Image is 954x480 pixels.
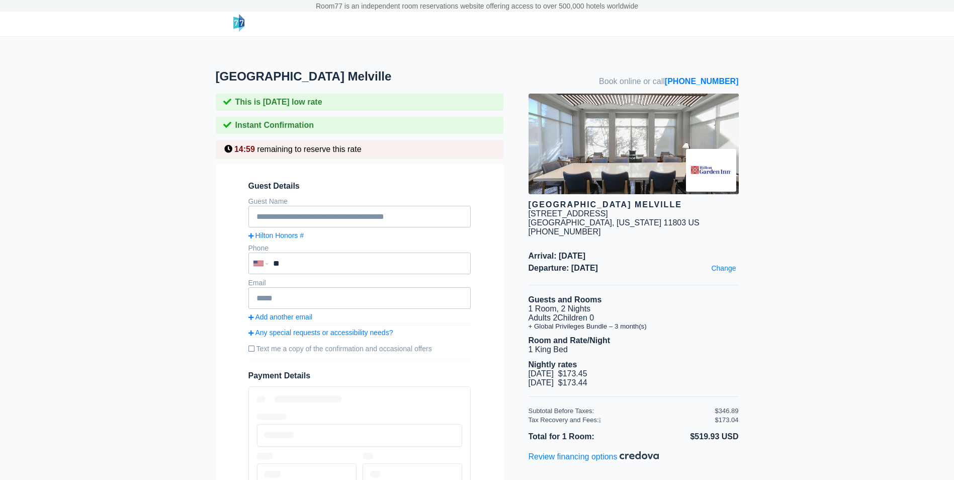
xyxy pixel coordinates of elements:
div: Tax Recovery and Fees: [529,416,715,424]
a: Any special requests or accessibility needs? [248,329,471,337]
span: 11803 [664,218,686,227]
span: Payment Details [248,371,311,380]
span: US [688,218,700,227]
b: Guests and Rooms [529,295,602,304]
div: United States: +1 [249,254,271,273]
h1: [GEOGRAPHIC_DATA] Melville [216,69,529,84]
a: Add another email [248,313,471,321]
a: Change [709,262,738,275]
li: $519.93 USD [634,430,739,443]
div: $173.04 [715,416,739,424]
span: remaining to reserve this rate [257,145,361,153]
span: Arrival: [DATE] [529,252,739,261]
a: [PHONE_NUMBER] [665,77,739,86]
span: Departure: [DATE] [529,264,739,273]
img: hotel image [529,94,739,194]
a: Review financing options [529,452,659,461]
div: [STREET_ADDRESS] [529,209,608,218]
span: 14:59 [234,145,255,153]
li: + Global Privileges Bundle – 3 month(s) [529,323,739,330]
div: [PHONE_NUMBER] [529,227,739,236]
span: [DATE] $173.45 [529,369,587,378]
label: Phone [248,244,269,252]
span: [GEOGRAPHIC_DATA], [529,218,615,227]
div: This is [DATE] low rate [216,94,503,111]
img: logo-header-small.png [233,14,244,32]
b: Room and Rate/Night [529,336,611,345]
label: Text me a copy of the confirmation and occasional offers [248,341,471,357]
span: Guest Details [248,182,471,191]
span: Book online or call [599,77,738,86]
span: Children 0 [557,313,594,322]
label: Guest Name [248,197,288,205]
li: Total for 1 Room: [529,430,634,443]
a: Hilton Honors # [248,231,471,239]
li: 1 King Bed [529,345,739,354]
span: Review financing options [529,452,620,461]
span: [US_STATE] [617,218,661,227]
span: [DATE] $173.44 [529,378,587,387]
div: Subtotal Before Taxes: [529,407,715,415]
img: Brand logo for Hilton Garden Inn Melville [686,149,736,192]
div: Instant Confirmation [216,117,503,134]
div: $346.89 [715,407,739,415]
label: Email [248,279,266,287]
li: Adults 2 [529,313,739,323]
b: Nightly rates [529,360,577,369]
div: [GEOGRAPHIC_DATA] Melville [529,200,739,209]
li: 1 Room, 2 Nights [529,304,739,313]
